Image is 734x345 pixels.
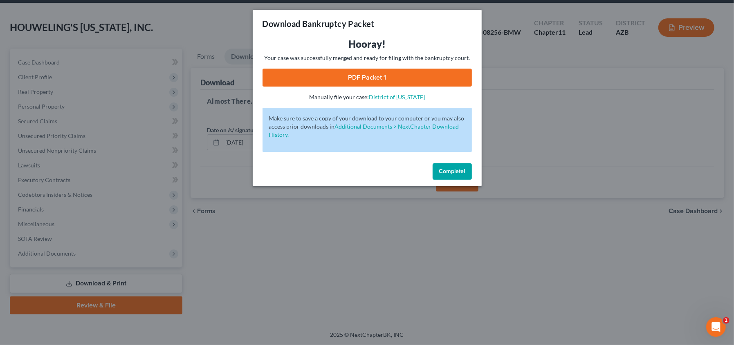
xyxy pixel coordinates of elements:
[263,38,472,51] h3: Hooray!
[723,317,730,324] span: 1
[269,123,459,138] a: Additional Documents > NextChapter Download History.
[706,317,726,337] iframe: Intercom live chat
[369,93,425,100] a: District of [US_STATE]
[269,114,465,139] p: Make sure to save a copy of your download to your computer or you may also access prior downloads in
[263,18,375,29] h3: Download Bankruptcy Packet
[263,69,472,87] a: PDF Packet 1
[439,168,465,175] span: Complete!
[263,93,472,101] p: Manually file your case:
[263,54,472,62] p: Your case was successfully merged and ready for filing with the bankruptcy court.
[433,163,472,180] button: Complete!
